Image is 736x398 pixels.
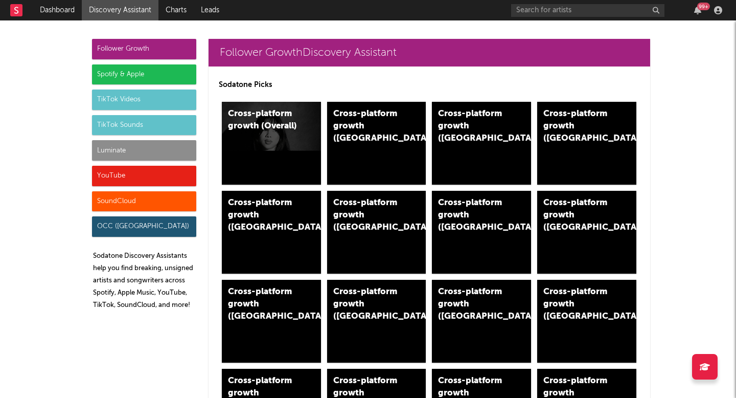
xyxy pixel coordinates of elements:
[228,197,297,234] div: Cross-platform growth ([GEOGRAPHIC_DATA])
[438,108,508,145] div: Cross-platform growth ([GEOGRAPHIC_DATA])
[333,108,403,145] div: Cross-platform growth ([GEOGRAPHIC_DATA])
[333,197,403,234] div: Cross-platform growth ([GEOGRAPHIC_DATA])
[222,191,321,274] a: Cross-platform growth ([GEOGRAPHIC_DATA])
[222,102,321,185] a: Cross-platform growth (Overall)
[438,197,508,234] div: Cross-platform growth ([GEOGRAPHIC_DATA]/GSA)
[543,197,613,234] div: Cross-platform growth ([GEOGRAPHIC_DATA])
[92,115,196,136] div: TikTok Sounds
[92,191,196,212] div: SoundCloud
[228,108,297,132] div: Cross-platform growth (Overall)
[537,102,636,185] a: Cross-platform growth ([GEOGRAPHIC_DATA])
[327,102,426,185] a: Cross-platform growth ([GEOGRAPHIC_DATA])
[432,191,531,274] a: Cross-platform growth ([GEOGRAPHIC_DATA]/GSA)
[333,286,403,323] div: Cross-platform growth ([GEOGRAPHIC_DATA])
[697,3,710,10] div: 99 +
[327,280,426,363] a: Cross-platform growth ([GEOGRAPHIC_DATA])
[93,250,196,312] p: Sodatone Discovery Assistants help you find breaking, unsigned artists and songwriters across Spo...
[438,286,508,323] div: Cross-platform growth ([GEOGRAPHIC_DATA])
[222,280,321,363] a: Cross-platform growth ([GEOGRAPHIC_DATA])
[537,191,636,274] a: Cross-platform growth ([GEOGRAPHIC_DATA])
[92,39,196,59] div: Follower Growth
[432,102,531,185] a: Cross-platform growth ([GEOGRAPHIC_DATA])
[92,64,196,85] div: Spotify & Apple
[92,216,196,237] div: OCC ([GEOGRAPHIC_DATA])
[694,6,701,14] button: 99+
[543,108,613,145] div: Cross-platform growth ([GEOGRAPHIC_DATA])
[219,79,640,91] p: Sodatone Picks
[432,280,531,363] a: Cross-platform growth ([GEOGRAPHIC_DATA])
[209,39,650,67] a: Follower GrowthDiscovery Assistant
[228,286,297,323] div: Cross-platform growth ([GEOGRAPHIC_DATA])
[92,140,196,161] div: Luminate
[511,4,664,17] input: Search for artists
[537,280,636,363] a: Cross-platform growth ([GEOGRAPHIC_DATA])
[92,166,196,186] div: YouTube
[92,90,196,110] div: TikTok Videos
[327,191,426,274] a: Cross-platform growth ([GEOGRAPHIC_DATA])
[543,286,613,323] div: Cross-platform growth ([GEOGRAPHIC_DATA])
